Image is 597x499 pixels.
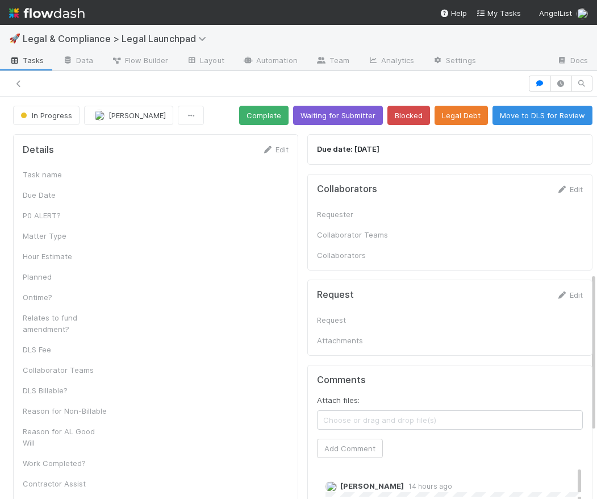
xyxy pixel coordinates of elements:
[23,251,108,262] div: Hour Estimate
[111,55,168,66] span: Flow Builder
[94,110,105,121] img: avatar_b5be9b1b-4537-4870-b8e7-50cc2287641b.png
[317,289,354,301] h5: Request
[23,385,108,396] div: DLS Billable?
[23,458,108,469] div: Work Completed?
[317,394,360,406] label: Attach files:
[317,184,377,195] h5: Collaborators
[9,3,85,23] img: logo-inverted-e16ddd16eac7371096b0.svg
[23,189,108,201] div: Due Date
[317,144,379,153] strong: Due date: [DATE]
[539,9,572,18] span: AngelList
[23,478,108,489] div: Contractor Assist
[23,144,54,156] h5: Details
[340,481,404,490] span: [PERSON_NAME]
[239,106,289,125] button: Complete
[317,335,402,346] div: Attachments
[556,290,583,300] a: Edit
[387,106,430,125] button: Blocked
[177,52,233,70] a: Layout
[317,229,402,240] div: Collaborator Teams
[23,312,108,335] div: Relates to fund amendment?
[23,230,108,242] div: Matter Type
[404,482,452,490] span: 14 hours ago
[102,52,177,70] a: Flow Builder
[23,271,108,282] div: Planned
[53,52,102,70] a: Data
[23,364,108,376] div: Collaborator Teams
[9,55,44,66] span: Tasks
[23,169,108,180] div: Task name
[318,411,582,429] span: Choose or drag and drop file(s)
[23,344,108,355] div: DLS Fee
[435,106,488,125] button: Legal Debt
[23,426,108,448] div: Reason for AL Good Will
[84,106,173,125] button: [PERSON_NAME]
[317,209,402,220] div: Requester
[23,292,108,303] div: Ontime?
[476,7,521,19] a: My Tasks
[317,314,402,326] div: Request
[476,9,521,18] span: My Tasks
[556,185,583,194] a: Edit
[23,210,108,221] div: P0 ALERT?
[233,52,307,70] a: Automation
[13,106,80,125] button: In Progress
[440,7,467,19] div: Help
[317,375,583,386] h5: Comments
[548,52,597,70] a: Docs
[262,145,289,154] a: Edit
[108,111,166,120] span: [PERSON_NAME]
[577,8,588,19] img: avatar_6811aa62-070e-4b0a-ab85-15874fb457a1.png
[307,52,358,70] a: Team
[317,250,402,261] div: Collaborators
[293,106,383,125] button: Waiting for Submitter
[23,405,108,417] div: Reason for Non-Billable
[23,33,212,44] span: Legal & Compliance > Legal Launchpad
[325,481,337,492] img: avatar_c3a0099a-786e-4408-a13b-262db10dcd3b.png
[423,52,485,70] a: Settings
[492,106,592,125] button: Move to DLS for Review
[358,52,423,70] a: Analytics
[18,111,72,120] span: In Progress
[317,439,383,458] button: Add Comment
[9,34,20,43] span: 🚀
